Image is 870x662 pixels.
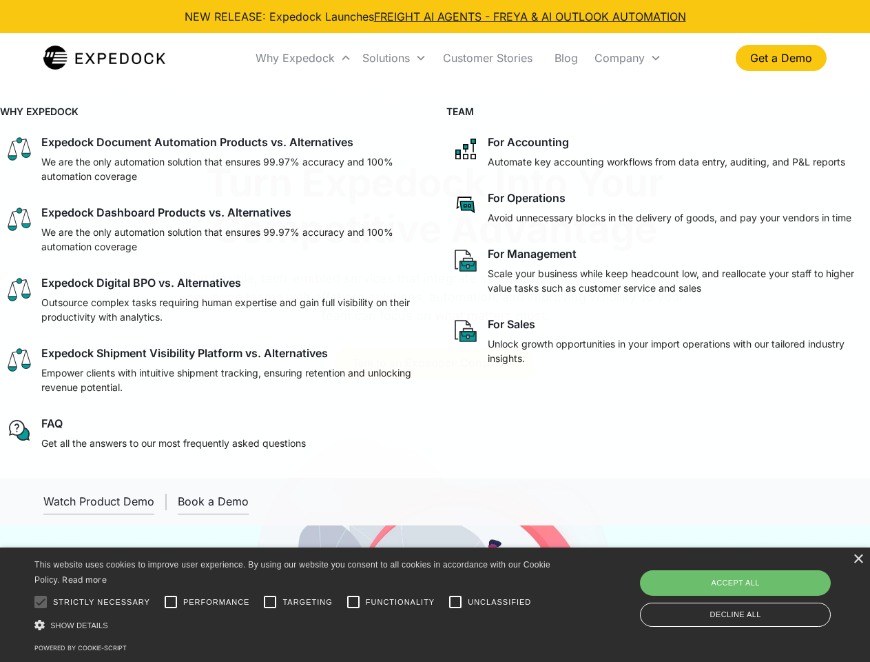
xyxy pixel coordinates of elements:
div: Expedock Dashboard Products vs. Alternatives [41,205,291,219]
div: Why Expedock [250,34,357,81]
p: We are the only automation solution that ensures 99.97% accuracy and 100% automation coverage [41,154,419,183]
span: Show details [50,621,108,630]
div: Book a Demo [178,494,249,508]
img: scale icon [6,135,33,163]
p: Empower clients with intuitive shipment tracking, ensuring retention and unlocking revenue potent... [41,365,419,394]
span: Performance [183,596,250,608]
div: Expedock Shipment Visibility Platform vs. Alternatives [41,346,328,360]
div: Watch Product Demo [43,494,154,508]
span: Functionality [366,596,435,608]
div: FAQ [41,417,63,430]
a: home [43,44,165,72]
img: network like icon [452,135,479,163]
div: Company [594,51,645,65]
div: Why Expedock [256,51,335,65]
a: Blog [543,34,589,81]
p: Automate key accounting workflows from data entry, auditing, and P&L reports [488,154,845,169]
p: Unlock growth opportunities in your import operations with our tailored industry insights. [488,337,865,365]
span: Unclassified [468,596,531,608]
span: Targeting [282,596,332,608]
div: For Management [488,247,577,261]
p: Outsource complex tasks requiring human expertise and gain full visibility on their productivity ... [41,295,419,324]
div: Solutions [357,34,432,81]
div: Show details [34,618,555,632]
p: We are the only automation solution that ensures 99.97% accuracy and 100% automation coverage [41,225,419,254]
span: This website uses cookies to improve user experience. By using our website you consent to all coo... [34,560,550,585]
div: Solutions [362,51,410,65]
p: Get all the answers to our most frequently asked questions [41,436,306,450]
div: NEW RELEASE: Expedock Launches [185,8,686,25]
img: rectangular chat bubble icon [452,191,479,219]
a: Book a Demo [178,489,249,514]
span: Strictly necessary [53,596,150,608]
img: regular chat bubble icon [6,417,33,444]
img: paper and bag icon [452,247,479,274]
div: For Operations [488,191,566,205]
img: Expedock Logo [43,44,165,72]
div: For Sales [488,317,535,331]
div: Company [589,34,667,81]
img: paper and bag icon [452,317,479,345]
a: Customer Stories [432,34,543,81]
a: FREIGHT AI AGENTS - FREYA & AI OUTLOOK AUTOMATION [374,10,686,23]
iframe: Chat Widget [641,513,870,662]
a: Read more [62,574,107,585]
img: scale icon [6,276,33,303]
img: scale icon [6,205,33,233]
div: Expedock Document Automation Products vs. Alternatives [41,135,353,149]
p: Avoid unnecessary blocks in the delivery of goods, and pay your vendors in time [488,210,851,225]
img: scale icon [6,346,33,374]
p: Scale your business while keep headcount low, and reallocate your staff to higher value tasks suc... [488,266,865,295]
a: Get a Demo [736,45,827,71]
div: Expedock Digital BPO vs. Alternatives [41,276,241,290]
a: open lightbox [43,489,154,514]
div: For Accounting [488,135,569,149]
a: Powered by cookie-script [34,644,127,652]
